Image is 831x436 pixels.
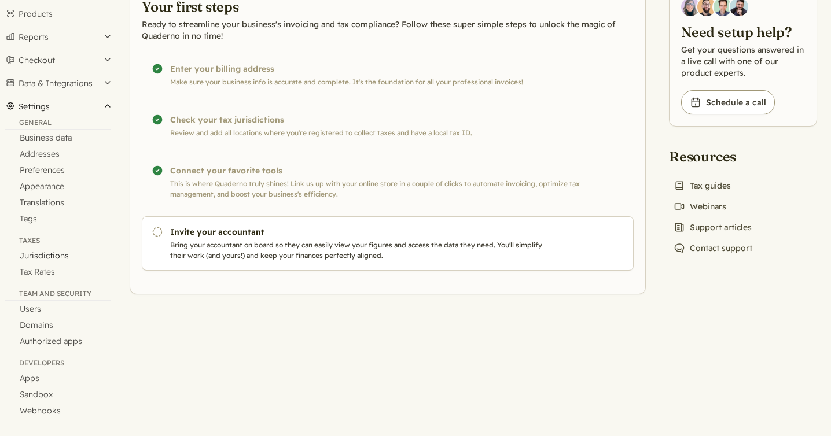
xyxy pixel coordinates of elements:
div: Taxes [5,236,111,247]
div: Team and security [5,289,111,301]
a: Contact support [669,240,757,256]
a: Schedule a call [681,90,775,114]
a: Invite your accountant Bring your accountant on board so they can easily view your figures and ac... [142,216,634,271]
div: General [5,118,111,130]
h3: Invite your accountant [170,226,546,238]
p: Get your questions answered in a live call with one of our product experts. [681,44,805,79]
div: Developers [5,359,111,370]
p: Bring your accountant on board so they can easily view your figures and access the data they need... [170,240,546,261]
h2: Resources [669,147,757,166]
h2: Need setup help? [681,23,805,42]
a: Webinars [669,198,731,215]
a: Support articles [669,219,756,235]
p: Ready to streamline your business's invoicing and tax compliance? Follow these super simple steps... [142,19,634,42]
a: Tax guides [669,178,736,194]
